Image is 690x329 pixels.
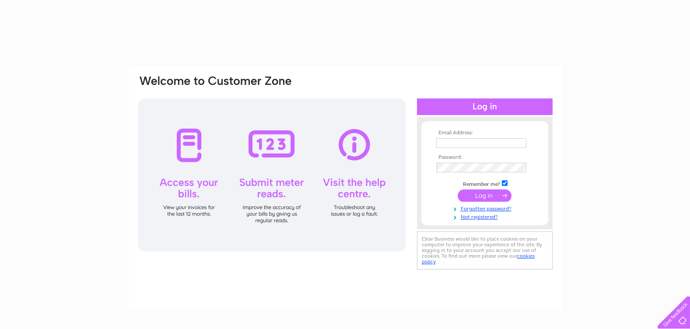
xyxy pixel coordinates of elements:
[436,204,536,212] a: Forgotten password?
[434,130,536,136] th: Email Address:
[434,179,536,188] td: Remember me?
[417,231,553,269] div: Clear Business would like to place cookies on your computer to improve your experience of the sit...
[422,253,535,265] a: cookies policy
[436,212,536,220] a: Not registered?
[434,154,536,161] th: Password:
[458,189,511,202] input: Submit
